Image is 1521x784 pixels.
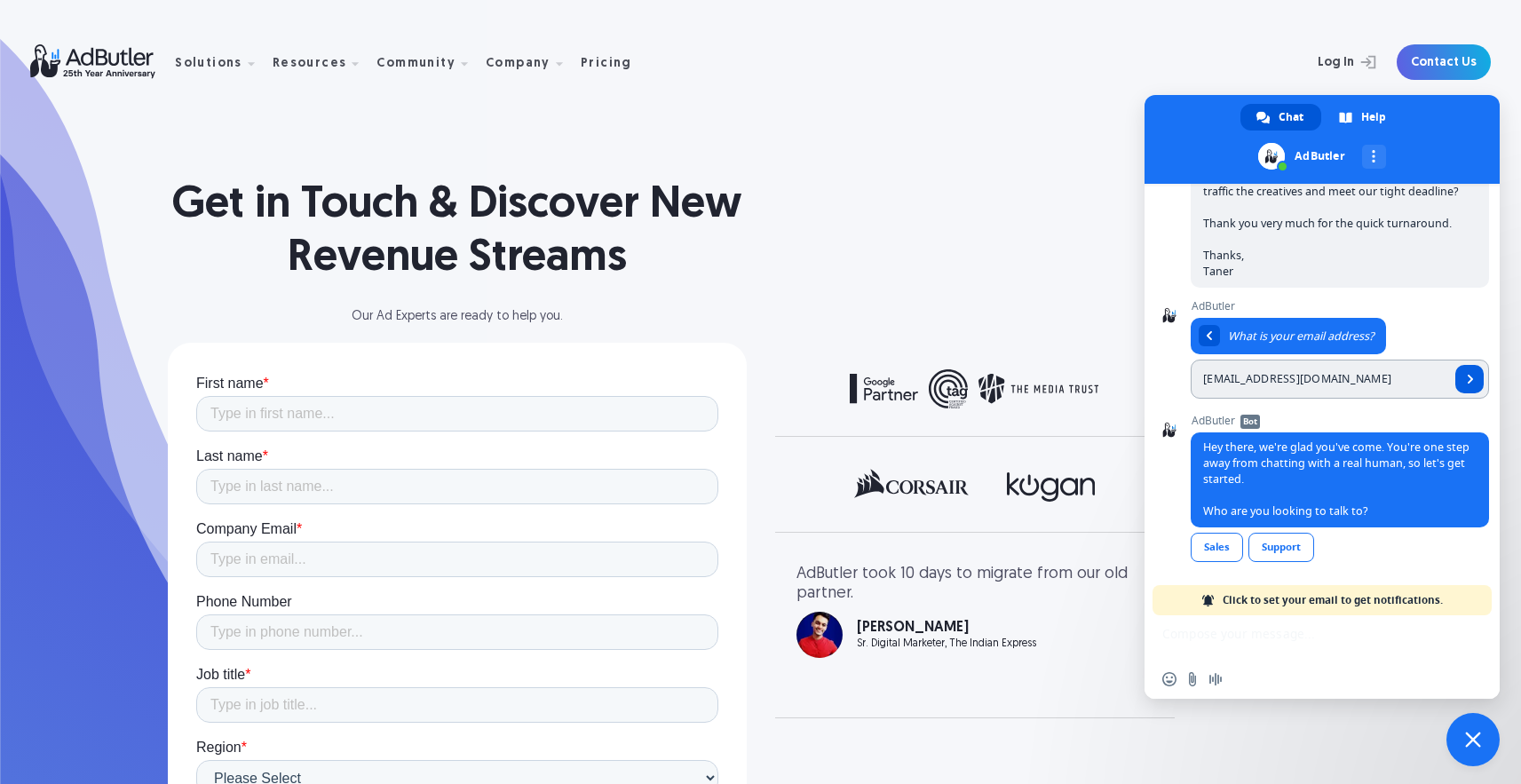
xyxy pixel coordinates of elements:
span: AdButler [1191,415,1489,427]
div: Community [376,58,456,70]
div: Solutions [175,35,269,91]
a: Contact Us [1397,44,1491,80]
div: Sr. Digital Marketer, The Indian Express [857,638,1036,649]
span: Help [1361,104,1386,131]
div: Community [376,35,482,91]
div: previous slide [796,469,867,511]
span: Bot [1240,415,1260,429]
h1: Get in Touch & Discover New Revenue Streams [168,179,747,286]
div: Company [486,35,577,91]
div: 2 of 3 [796,469,1153,505]
span: Click to set your email to get notifications. [1223,585,1443,615]
span: What is your email address? [1228,329,1374,344]
span: Hey there, we're glad you've come. You're one step away from chatting with a real human, so let's... [1203,440,1470,519]
span: AdButler [1191,300,1489,313]
a: Chat [1240,104,1321,131]
div: 1 of 3 [796,565,1153,658]
div: AdButler took 10 days to migrate from our old partner. [796,565,1153,603]
div: carousel [796,565,1153,696]
a: Send [1455,365,1484,393]
input: Enter your email address... [1191,360,1450,399]
div: carousel [796,469,1153,511]
div: 2 of 2 [796,369,1153,408]
div: [PERSON_NAME] [857,621,1036,635]
span: Insert an emoji [1162,672,1176,686]
span: Send a file [1185,672,1200,686]
a: Support [1248,533,1314,562]
div: next slide [1082,565,1153,696]
a: Help [1323,104,1404,131]
div: Resources [273,58,347,70]
a: Log In [1271,44,1386,80]
div: Solutions [175,58,242,70]
span: Audio message [1208,672,1223,686]
div: Pricing [581,58,632,70]
div: Our Ad Experts are ready to help you. [168,311,747,323]
div: previous slide [796,369,867,415]
div: next slide [1082,469,1153,511]
div: Resources [273,35,374,91]
div: Company [486,58,551,70]
a: Sales [1191,533,1243,562]
span: Chat [1279,104,1303,131]
a: Close chat [1446,713,1500,766]
div: carousel [796,369,1153,415]
a: Pricing [581,54,646,70]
